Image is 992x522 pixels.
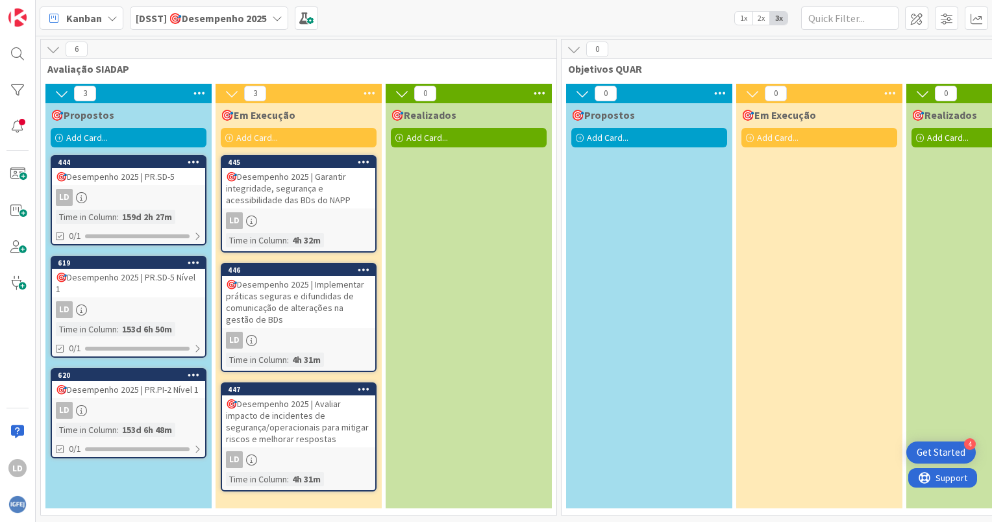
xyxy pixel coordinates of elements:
span: Kanban [66,10,102,26]
span: 2x [752,12,770,25]
span: 0 [765,86,787,101]
span: Add Card... [927,132,969,143]
div: LD [52,189,205,206]
div: 446🎯Desempenho 2025 | Implementar práticas seguras e difundidas de comunicação de alterações na g... [222,264,375,328]
div: Open Get Started checklist, remaining modules: 4 [906,441,976,464]
div: LD [52,402,205,419]
div: 447 [222,384,375,395]
div: 620🎯Desempenho 2025 | PR.PI-2 Nível 1 [52,369,205,398]
div: LD [222,212,375,229]
div: 444 [52,156,205,168]
div: 🎯Desempenho 2025 | PR.SD-5 [52,168,205,185]
div: 444 [58,158,205,167]
div: Time in Column [56,322,117,336]
span: 1x [735,12,752,25]
img: Visit kanbanzone.com [8,8,27,27]
div: LD [56,189,73,206]
span: Add Card... [757,132,799,143]
div: 153d 6h 48m [119,423,175,437]
a: 619🎯Desempenho 2025 | PR.SD-5 Nível 1LDTime in Column:153d 6h 50m0/1 [51,256,206,358]
div: Time in Column [226,233,287,247]
a: 444🎯Desempenho 2025 | PR.SD-5LDTime in Column:159d 2h 27m0/1 [51,155,206,245]
span: 0 [586,42,608,57]
span: 🎯Em Execução [741,108,816,121]
span: 🎯Realizados [391,108,456,121]
span: 3 [74,86,96,101]
a: 620🎯Desempenho 2025 | PR.PI-2 Nível 1LDTime in Column:153d 6h 48m0/1 [51,368,206,458]
div: 4h 32m [289,233,324,247]
span: : [287,472,289,486]
div: Time in Column [56,210,117,224]
div: 159d 2h 27m [119,210,175,224]
a: 445🎯Desempenho 2025 | Garantir integridade, segurança e acessibilidade das BDs do NAPPLDTime in C... [221,155,377,253]
div: LD [56,402,73,419]
div: LD [226,451,243,468]
span: Avaliação SIADAP [47,62,540,75]
div: 445 [222,156,375,168]
span: Add Card... [587,132,628,143]
div: 🎯Desempenho 2025 | PR.SD-5 Nível 1 [52,269,205,297]
span: 0/1 [69,229,81,243]
div: Time in Column [226,353,287,367]
span: Add Card... [236,132,278,143]
a: 446🎯Desempenho 2025 | Implementar práticas seguras e difundidas de comunicação de alterações na g... [221,263,377,372]
div: 🎯Desempenho 2025 | Garantir integridade, segurança e acessibilidade das BDs do NAPP [222,168,375,208]
div: 🎯Desempenho 2025 | PR.PI-2 Nível 1 [52,381,205,398]
div: LD [52,301,205,318]
div: 4h 31m [289,353,324,367]
span: Add Card... [406,132,448,143]
span: 3x [770,12,787,25]
span: 0/1 [69,342,81,355]
span: 0 [595,86,617,101]
div: Get Started [917,446,965,459]
span: Add Card... [66,132,108,143]
div: 446 [222,264,375,276]
span: : [117,322,119,336]
span: : [117,210,119,224]
div: 619 [58,258,205,267]
div: 619🎯Desempenho 2025 | PR.SD-5 Nível 1 [52,257,205,297]
span: 0 [414,86,436,101]
span: : [117,423,119,437]
span: : [287,353,289,367]
div: 446 [228,266,375,275]
input: Quick Filter... [801,6,899,30]
div: LD [8,459,27,477]
span: : [287,233,289,247]
a: 447🎯Desempenho 2025 | Avaliar impacto de incidentes de segurança/operacionais para mitigar riscos... [221,382,377,491]
div: 444🎯Desempenho 2025 | PR.SD-5 [52,156,205,185]
div: LD [222,332,375,349]
div: 447 [228,385,375,394]
img: avatar [8,495,27,514]
div: 153d 6h 50m [119,322,175,336]
div: LD [226,332,243,349]
span: 0/1 [69,442,81,456]
div: 🎯Desempenho 2025 | Implementar práticas seguras e difundidas de comunicação de alterações na gest... [222,276,375,328]
span: 🎯Propostos [571,108,635,121]
span: 3 [244,86,266,101]
div: LD [56,301,73,318]
div: 445🎯Desempenho 2025 | Garantir integridade, segurança e acessibilidade das BDs do NAPP [222,156,375,208]
span: Support [27,2,59,18]
span: 0 [935,86,957,101]
div: 620 [52,369,205,381]
div: 619 [52,257,205,269]
span: 6 [66,42,88,57]
div: LD [226,212,243,229]
div: Time in Column [56,423,117,437]
span: 🎯Realizados [911,108,977,121]
div: 4 [964,438,976,450]
div: 4h 31m [289,472,324,486]
b: [DSST] 🎯Desempenho 2025 [136,12,267,25]
div: 447🎯Desempenho 2025 | Avaliar impacto de incidentes de segurança/operacionais para mitigar riscos... [222,384,375,447]
div: 445 [228,158,375,167]
div: LD [222,451,375,468]
span: 🎯Propostos [51,108,114,121]
div: 🎯Desempenho 2025 | Avaliar impacto de incidentes de segurança/operacionais para mitigar riscos e ... [222,395,375,447]
div: Time in Column [226,472,287,486]
span: 🎯Em Execução [221,108,295,121]
div: 620 [58,371,205,380]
